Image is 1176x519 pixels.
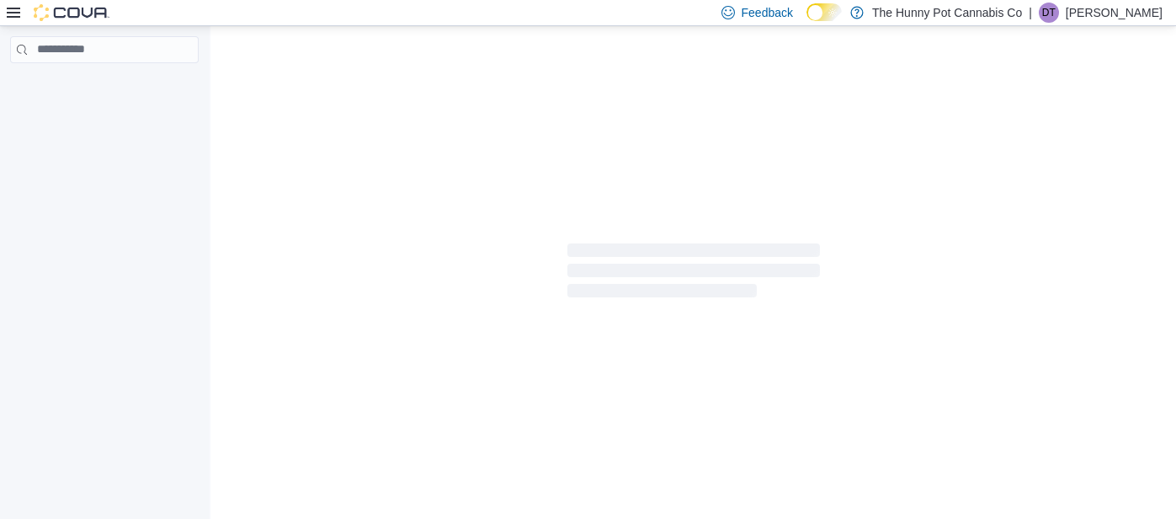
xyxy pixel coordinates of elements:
span: DT [1042,3,1056,23]
p: | [1029,3,1032,23]
span: Dark Mode [806,21,807,22]
p: The Hunny Pot Cannabis Co [872,3,1022,23]
p: [PERSON_NAME] [1066,3,1163,23]
div: Dustin Taylor [1039,3,1059,23]
span: Loading [567,247,820,301]
span: Feedback [742,4,793,21]
nav: Complex example [10,67,199,107]
img: Cova [34,4,109,21]
input: Dark Mode [806,3,842,21]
